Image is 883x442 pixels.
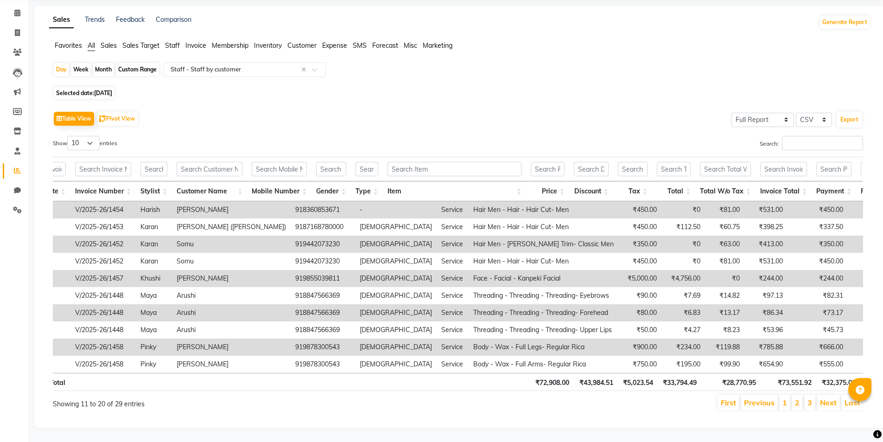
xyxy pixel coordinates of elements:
span: All [88,41,95,50]
td: ₹7.69 [661,287,705,304]
input: Search Invoice Total [760,162,807,176]
th: ₹72,908.00 [530,373,574,391]
th: Stylist: activate to sort column ascending [136,181,172,201]
td: ₹450.00 [618,253,661,270]
span: [DATE] [94,90,112,96]
th: Discount: activate to sort column ascending [569,181,613,201]
a: First [721,398,736,407]
span: Clear all [301,65,309,75]
td: ₹195.00 [661,356,705,373]
th: Type: activate to sort column ascending [351,181,383,201]
td: ₹112.50 [661,218,705,236]
td: - [355,201,437,218]
td: Maya [136,321,172,339]
td: ₹337.50 [788,218,848,236]
td: Service [437,201,469,218]
th: Gender: activate to sort column ascending [311,181,350,201]
td: ₹13.17 [705,304,744,321]
td: Hair Men - Hair - Hair Cut- Men [469,201,618,218]
a: 2 [795,398,800,407]
td: ₹234.00 [661,339,705,356]
th: Mobile Number: activate to sort column ascending [247,181,311,201]
span: Sales [101,41,117,50]
td: Service [437,339,469,356]
td: ₹244.00 [744,270,788,287]
div: Week [71,63,91,76]
td: [DEMOGRAPHIC_DATA] [355,253,437,270]
a: Next [820,398,837,407]
th: Payment: activate to sort column ascending [812,181,856,201]
td: Service [437,356,469,373]
span: Invoice [185,41,206,50]
td: 9187168780000 [291,218,355,236]
td: V/2025-26/1454 [70,201,136,218]
td: ₹6.83 [661,304,705,321]
td: Body - Wax - Full Legs- Regular Rica [469,339,618,356]
label: Search: [760,136,863,150]
td: Arushi [172,287,291,304]
td: ₹82.31 [788,287,848,304]
a: Sales [49,12,74,28]
td: [PERSON_NAME] [172,201,291,218]
input: Search Discount [574,162,609,176]
th: Invoice Total: activate to sort column ascending [756,181,812,201]
button: Generate Report [820,16,870,29]
span: Selected date: [54,87,114,99]
td: V/2025-26/1453 [70,218,136,236]
span: Inventory [254,41,282,50]
span: Favorites [55,41,82,50]
span: Membership [212,41,248,50]
td: ₹350.00 [618,236,661,253]
td: ₹750.00 [618,356,661,373]
td: ₹53.96 [744,321,788,339]
td: ₹531.00 [744,253,788,270]
td: V/2025-26/1448 [70,304,136,321]
span: Sales Target [122,41,159,50]
td: 919442073230 [291,253,355,270]
div: Showing 11 to 20 of 29 entries [53,394,382,409]
td: Somu [172,253,291,270]
td: Service [437,218,469,236]
td: ₹900.00 [618,339,661,356]
td: 918360853671 [291,201,355,218]
td: Hair Men - Hair - Hair Cut- Men [469,218,618,236]
td: ₹8.23 [705,321,744,339]
td: Arushi [172,321,291,339]
a: Comparison [156,15,191,24]
td: Threading - Threading - Threading- Eyebrows [469,287,618,304]
a: Trends [85,15,105,24]
input: Search Invoice Number [75,162,131,176]
th: Invoice Number: activate to sort column ascending [70,181,136,201]
label: Show entries [53,136,117,150]
td: [DEMOGRAPHIC_DATA] [355,304,437,321]
button: Pivot View [97,112,138,126]
td: ₹666.00 [788,339,848,356]
td: Service [437,321,469,339]
input: Search Gender [316,162,346,176]
td: Service [437,287,469,304]
span: Forecast [372,41,398,50]
td: ₹90.00 [618,287,661,304]
td: 918847566369 [291,287,355,304]
td: V/2025-26/1452 [70,253,136,270]
td: ₹0 [661,253,705,270]
td: V/2025-26/1448 [70,287,136,304]
td: ₹450.00 [788,253,848,270]
td: ₹63.00 [705,236,744,253]
td: ₹450.00 [618,218,661,236]
td: Karan [136,236,172,253]
th: Total: activate to sort column ascending [652,181,695,201]
th: ₹33,794.49 [658,373,701,391]
td: ₹81.00 [705,253,744,270]
td: Maya [136,287,172,304]
td: Service [437,270,469,287]
td: Pinky [136,339,172,356]
input: Search Mobile Number [252,162,307,176]
td: Threading - Threading - Threading- Upper Lips [469,321,618,339]
span: Misc [404,41,417,50]
td: Pinky [136,356,172,373]
td: [PERSON_NAME] [172,339,291,356]
td: Hair Men - Hair - Hair Cut- Men [469,253,618,270]
button: Table View [54,112,94,126]
td: Karan [136,218,172,236]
